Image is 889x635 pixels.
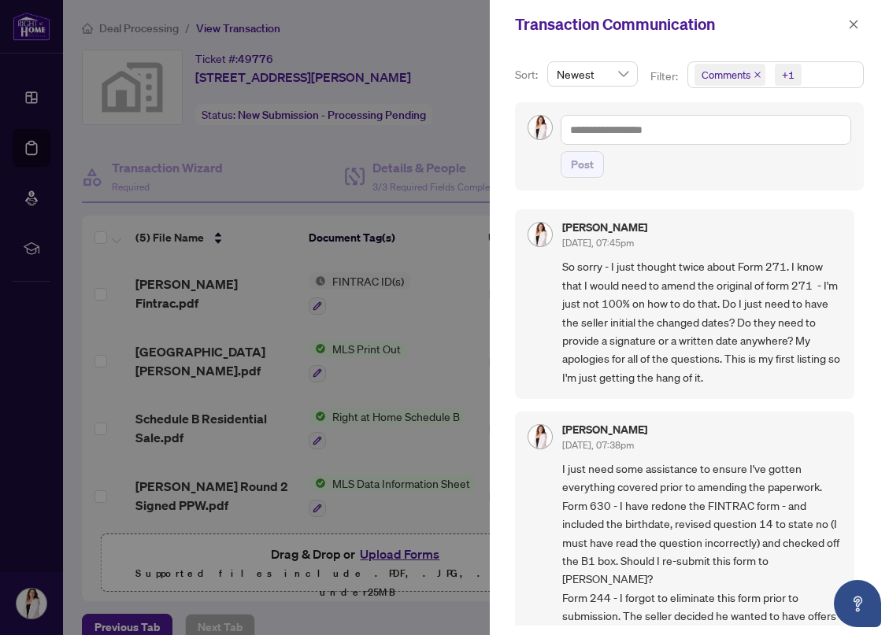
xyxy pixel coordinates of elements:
button: Post [561,151,604,178]
img: Profile Icon [528,223,552,246]
div: Transaction Communication [515,13,843,36]
h5: [PERSON_NAME] [562,424,647,435]
button: Open asap [834,580,881,627]
img: Profile Icon [528,425,552,449]
span: Comments [695,64,765,86]
img: Profile Icon [528,116,552,139]
div: +1 [782,67,795,83]
span: [DATE], 07:45pm [562,237,634,249]
span: Comments [702,67,750,83]
span: close [848,19,859,30]
p: Sort: [515,66,541,83]
span: close [754,71,761,79]
p: Filter: [650,68,680,85]
h5: [PERSON_NAME] [562,222,647,233]
span: So sorry - I just thought twice about Form 271. I know that I would need to amend the original of... [562,257,842,386]
span: [DATE], 07:38pm [562,439,634,451]
span: Newest [557,62,628,86]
